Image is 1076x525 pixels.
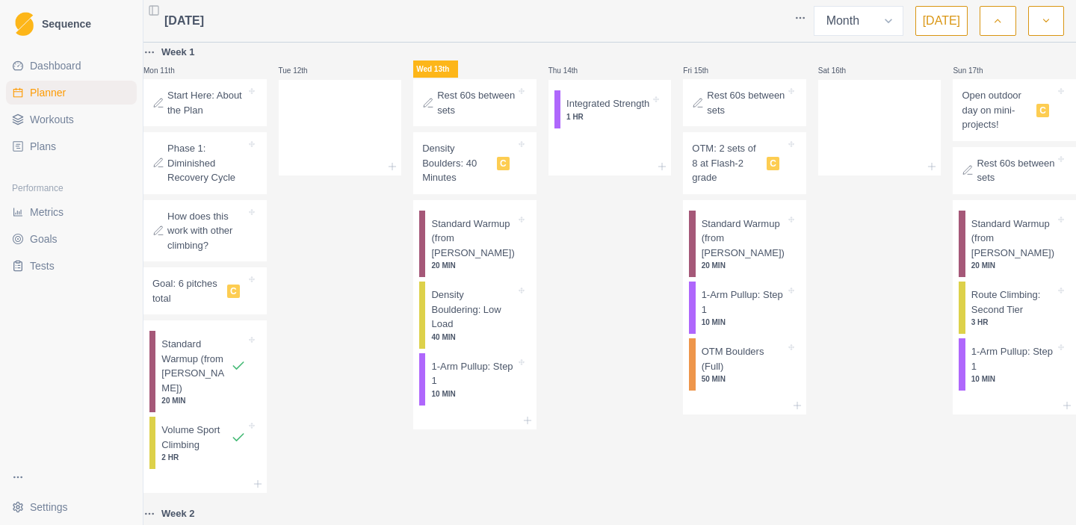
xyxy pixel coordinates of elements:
div: OTM: 2 sets of 8 at Flash-2 gradeC [683,132,806,194]
a: Tests [6,254,137,278]
p: Phase 1: Diminished Recovery Cycle [167,141,246,185]
p: 1-Arm Pullup: Step 1 [971,344,1055,373]
p: Density Bouldering: Low Load [431,288,515,332]
p: 20 MIN [971,260,1055,271]
div: OTM Boulders (Full)50 MIN [689,338,800,391]
button: Settings [6,495,137,519]
span: Plans [30,139,56,154]
p: Wed 13th [413,60,458,78]
div: Rest 60s between sets [413,79,537,126]
p: Volume Sport Climbing [161,423,230,452]
div: Goal: 6 pitches totalC [143,267,267,314]
p: 2 HR [161,452,245,463]
div: Density Bouldering: Low Load40 MIN [419,282,531,349]
p: Density Boulders: 40 Minutes [422,141,491,185]
div: Standard Warmup (from [PERSON_NAME])20 MIN [689,211,800,278]
p: Week 1 [161,45,195,60]
div: 1-Arm Pullup: Step 110 MIN [419,353,531,406]
p: Open outdoor day on mini-projects! [962,88,1030,132]
p: Rest 60s between sets [437,88,516,117]
div: Volume Sport Climbing2 HR [149,417,261,469]
div: Rest 60s between sets [683,79,806,126]
span: C [227,285,240,298]
p: Route Climbing: Second Tier [971,288,1055,317]
p: Sat 16th [818,65,863,76]
p: 20 MIN [702,260,785,271]
a: Metrics [6,200,137,224]
p: Tue 12th [279,65,324,76]
p: Rest 60s between sets [977,156,1055,185]
div: Standard Warmup (from [PERSON_NAME])20 MIN [149,331,261,412]
p: 20 MIN [431,260,515,271]
p: Standard Warmup (from [PERSON_NAME]) [161,337,230,395]
p: 1-Arm Pullup: Step 1 [702,288,785,317]
p: OTM Boulders (Full) [702,344,785,373]
p: OTM: 2 sets of 8 at Flash-2 grade [692,141,761,185]
span: Metrics [30,205,64,220]
div: Open outdoor day on mini-projects!C [953,79,1076,141]
a: Planner [6,81,137,105]
a: Goals [6,227,137,251]
p: 40 MIN [431,332,515,343]
img: Logo [15,12,34,37]
p: Fri 15th [683,65,728,76]
div: Integrated Strength1 HR [554,90,666,128]
span: Sequence [42,19,91,29]
p: Thu 14th [548,65,593,76]
div: How does this work with other climbing? [143,200,267,262]
p: 50 MIN [702,373,785,385]
span: C [497,157,510,170]
a: Workouts [6,108,137,131]
span: C [767,157,779,170]
p: 10 MIN [431,388,515,400]
div: Route Climbing: Second Tier3 HR [959,282,1070,334]
div: Phase 1: Diminished Recovery Cycle [143,132,267,194]
span: Workouts [30,112,74,127]
span: Dashboard [30,58,81,73]
p: Integrated Strength [566,96,649,111]
span: [DATE] [164,12,204,30]
p: 20 MIN [161,395,245,406]
p: 1 HR [566,111,650,122]
a: Dashboard [6,54,137,78]
div: Density Boulders: 40 MinutesC [413,132,537,194]
span: C [1036,104,1049,117]
p: Week 2 [161,506,195,521]
span: Planner [30,85,66,100]
p: How does this work with other climbing? [167,209,246,253]
p: Start Here: About the Plan [167,88,246,117]
p: Rest 60s between sets [707,88,785,117]
button: [DATE] [915,6,968,36]
p: Standard Warmup (from [PERSON_NAME]) [431,217,515,261]
div: Standard Warmup (from [PERSON_NAME])20 MIN [419,211,531,278]
span: Tests [30,258,55,273]
div: Rest 60s between sets [953,147,1076,194]
div: Performance [6,176,137,200]
div: Standard Warmup (from [PERSON_NAME])20 MIN [959,211,1070,278]
p: Mon 11th [143,65,188,76]
p: Sun 17th [953,65,998,76]
p: 1-Arm Pullup: Step 1 [431,359,515,388]
p: Standard Warmup (from [PERSON_NAME]) [971,217,1055,261]
a: Plans [6,134,137,158]
p: 10 MIN [971,373,1055,385]
p: Goal: 6 pitches total [152,276,221,305]
p: 10 MIN [702,317,785,328]
div: Start Here: About the Plan [143,79,267,126]
div: 1-Arm Pullup: Step 110 MIN [689,282,800,334]
a: LogoSequence [6,6,137,42]
p: 3 HR [971,317,1055,328]
span: Goals [30,232,58,246]
p: Standard Warmup (from [PERSON_NAME]) [702,217,785,261]
div: 1-Arm Pullup: Step 110 MIN [959,338,1070,391]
